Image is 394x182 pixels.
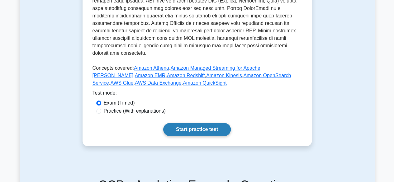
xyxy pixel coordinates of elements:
[206,73,242,78] a: Amazon Kinesis
[183,80,227,86] a: Amazon QuickSight
[93,65,260,78] a: Amazon Managed Streaming for Apache [PERSON_NAME]
[167,73,205,78] a: Amazon Redshift
[93,64,302,89] p: Concepts covered: , , , , , , , ,
[104,107,166,115] label: Practice (With explanations)
[135,73,166,78] a: Amazon EMR
[93,89,302,99] div: Test mode:
[163,123,231,136] a: Start practice test
[135,80,182,86] a: AWS Data Exchange
[110,80,133,86] a: AWS Glue
[104,99,135,107] label: Exam (Timed)
[134,65,169,71] a: Amazon Athena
